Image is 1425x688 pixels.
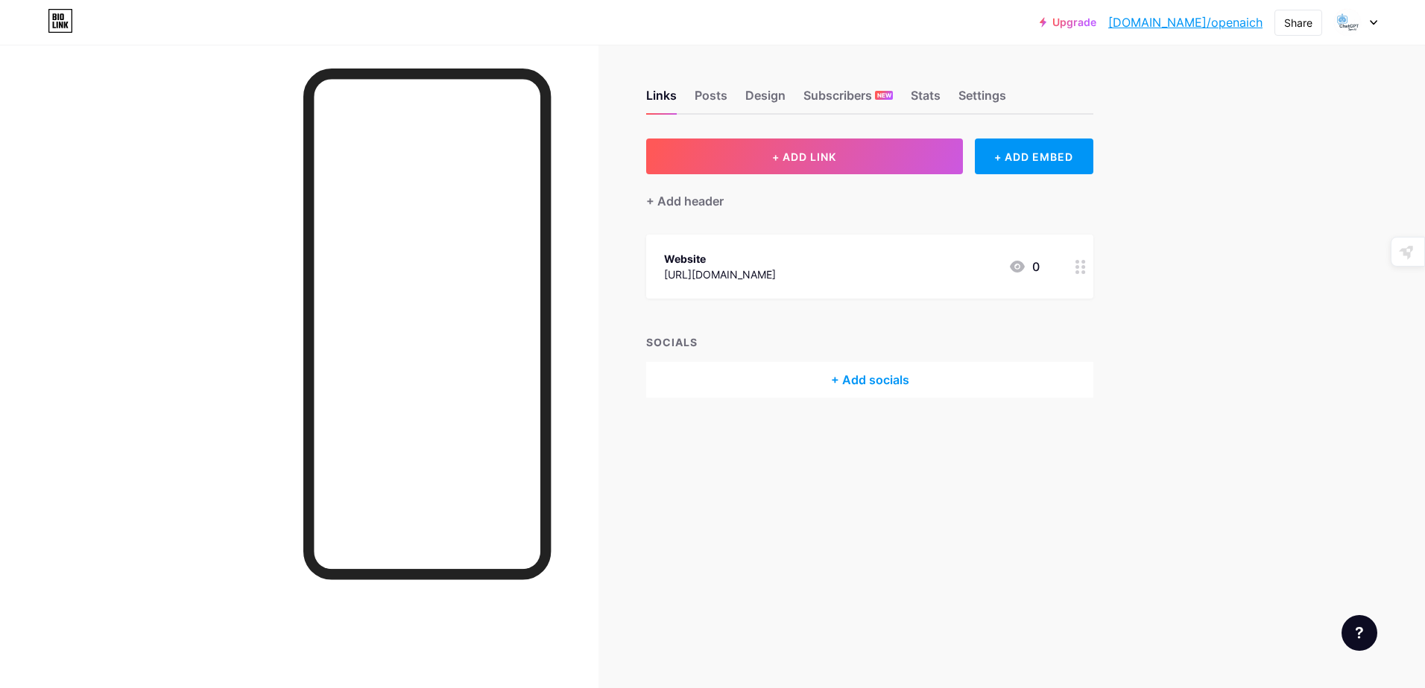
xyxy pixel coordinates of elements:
div: Website [664,251,776,267]
div: Settings [958,86,1006,113]
div: Stats [911,86,941,113]
div: + Add header [646,192,724,210]
img: OpenAI ChatGPT [1333,8,1362,36]
div: Posts [695,86,727,113]
div: Subscribers [803,86,893,113]
button: + ADD LINK [646,138,963,174]
div: Share [1284,15,1312,31]
span: NEW [877,91,891,100]
a: [DOMAIN_NAME]/openaich [1108,13,1263,31]
div: + Add socials [646,362,1093,398]
span: + ADD LINK [772,150,836,163]
div: 0 [1008,258,1040,275]
a: Upgrade [1040,16,1096,28]
div: Design [745,86,786,113]
div: Links [646,86,677,113]
div: [URL][DOMAIN_NAME] [664,267,776,282]
div: SOCIALS [646,334,1093,350]
div: + ADD EMBED [975,138,1093,174]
